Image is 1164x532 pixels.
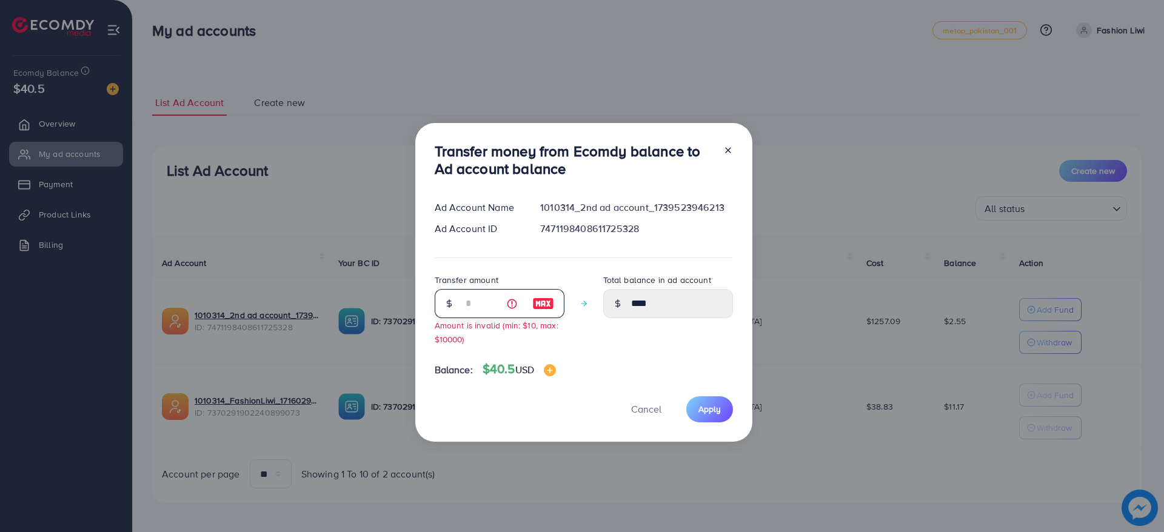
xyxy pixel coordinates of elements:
span: Balance: [435,363,473,377]
img: image [544,364,556,376]
div: Ad Account ID [425,222,531,236]
span: Cancel [631,402,661,416]
small: Amount is invalid (min: $10, max: $10000) [435,319,558,345]
h4: $40.5 [483,362,556,377]
span: Apply [698,403,721,415]
button: Apply [686,396,733,422]
h3: Transfer money from Ecomdy balance to Ad account balance [435,142,714,178]
label: Transfer amount [435,274,498,286]
img: image [532,296,554,311]
div: Ad Account Name [425,201,531,214]
div: 1010314_2nd ad account_1739523946213 [530,201,742,214]
button: Cancel [616,396,677,422]
span: USD [515,363,534,376]
div: 7471198408611725328 [530,222,742,236]
label: Total balance in ad account [603,274,711,286]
